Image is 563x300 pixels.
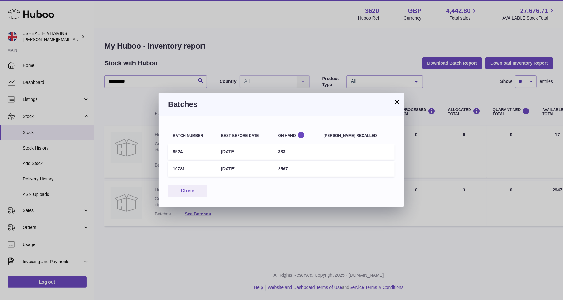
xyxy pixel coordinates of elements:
[216,144,273,160] td: [DATE]
[216,161,273,177] td: [DATE]
[168,161,216,177] td: 10781
[273,144,319,160] td: 383
[221,134,268,138] div: Best before date
[273,161,319,177] td: 2567
[168,99,395,109] h3: Batches
[173,134,211,138] div: Batch number
[168,185,207,197] button: Close
[278,132,314,138] div: On Hand
[168,144,216,160] td: 8524
[393,98,401,106] button: ×
[324,134,390,138] div: [PERSON_NAME] recalled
